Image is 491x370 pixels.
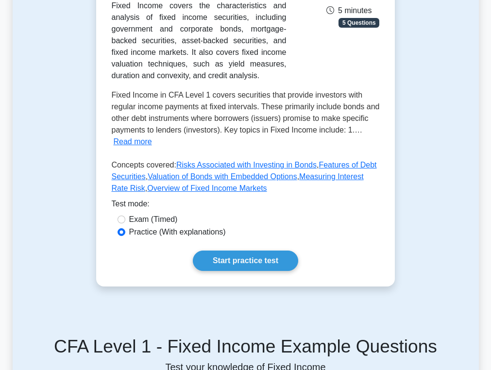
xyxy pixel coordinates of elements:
[112,172,364,192] a: Measuring Interest Rate Risk
[176,161,317,169] a: Risks Associated with Investing in Bonds
[112,161,377,181] a: Features of Debt Securities
[24,336,467,357] h5: CFA Level 1 - Fixed Income Example Questions
[129,214,178,225] label: Exam (Timed)
[193,251,298,271] a: Start practice test
[112,198,380,214] div: Test mode:
[129,226,226,238] label: Practice (With explanations)
[112,159,380,198] p: Concepts covered: , , , ,
[326,6,372,15] span: 5 minutes
[339,18,379,28] span: 5 Questions
[112,91,380,134] span: Fixed Income in CFA Level 1 covers securities that provide investors with regular income payments...
[148,172,297,181] a: Valuation of Bonds with Embedded Options
[147,184,267,192] a: Overview of Fixed Income Markets
[114,136,152,148] button: Read more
